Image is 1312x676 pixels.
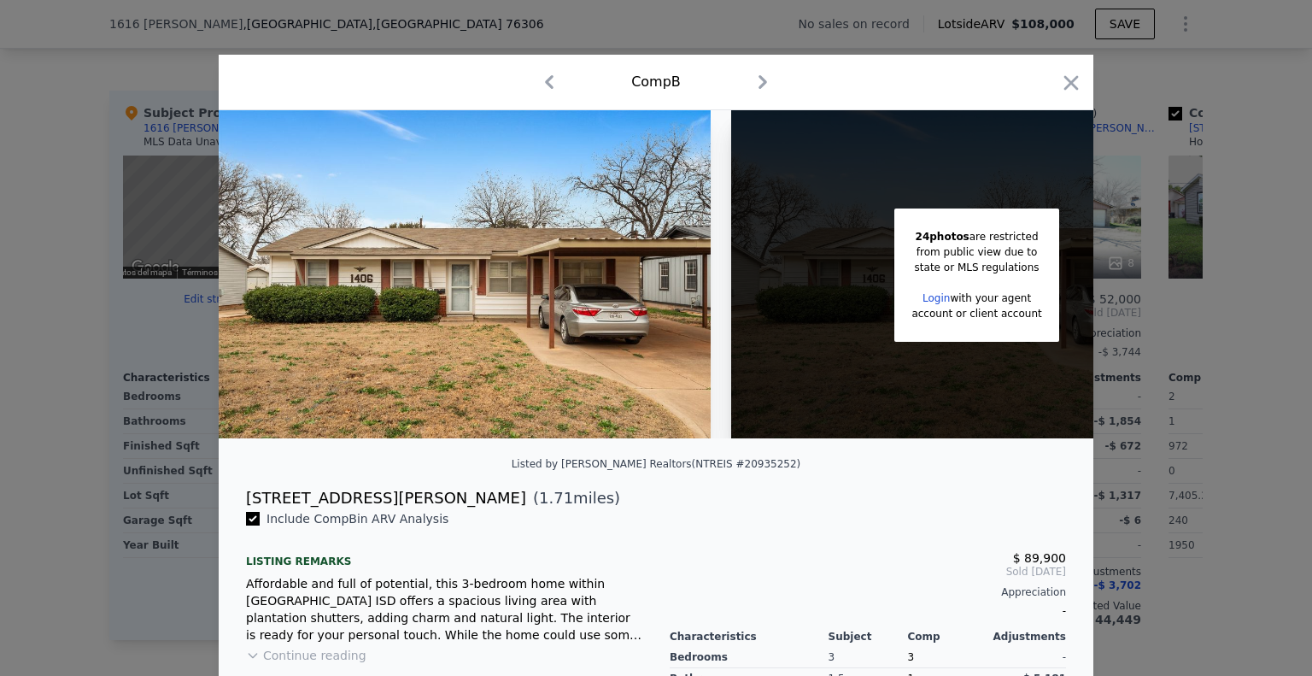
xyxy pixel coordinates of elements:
[907,630,987,644] div: Comp
[911,306,1041,321] div: account or client account
[246,575,642,644] div: Affordable and full of potential, this 3-bedroom home within [GEOGRAPHIC_DATA] ISD offers a spaci...
[1013,551,1066,565] span: $ 89,900
[911,244,1041,260] div: from public view due to
[670,647,829,668] div: Bedrooms
[670,565,1066,579] span: Sold [DATE]
[539,489,573,507] span: 1.71
[950,292,1031,304] span: with your agent
[260,512,455,526] span: Include Comp B in ARV Analysis
[670,599,1066,623] div: -
[512,458,801,470] div: Listed by [PERSON_NAME] Realtors (NTREIS #20935252)
[670,585,1066,599] div: Appreciation
[246,486,526,510] div: [STREET_ADDRESS][PERSON_NAME]
[916,231,969,243] span: 24 photos
[631,72,681,92] div: Comp B
[987,630,1066,644] div: Adjustments
[829,647,908,668] div: 3
[670,630,829,644] div: Characteristics
[911,229,1041,244] div: are restricted
[246,541,642,568] div: Listing remarks
[246,647,366,664] button: Continue reading
[911,260,1041,275] div: state or MLS regulations
[987,647,1066,668] div: -
[219,110,711,438] img: Property Img
[922,292,950,304] a: Login
[907,651,914,663] span: 3
[526,486,620,510] span: ( miles)
[829,630,908,644] div: Subject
